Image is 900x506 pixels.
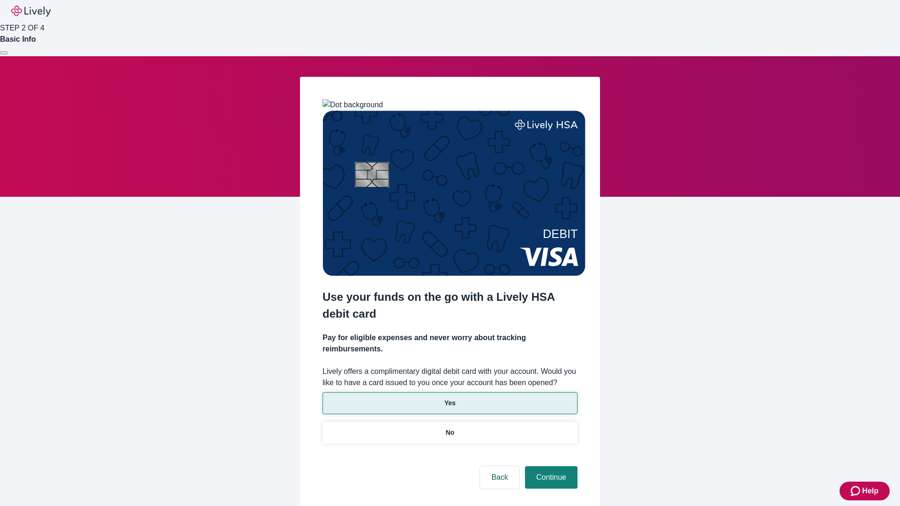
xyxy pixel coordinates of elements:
[322,99,383,111] img: Dot background
[480,466,519,489] button: Back
[322,332,577,355] h4: Pay for eligible expenses and never worry about tracking reimbursements.
[840,482,890,500] button: Zendesk support iconHelp
[11,6,51,17] img: Lively
[322,111,585,276] img: Debit card
[525,466,577,489] button: Continue
[851,485,862,497] svg: Zendesk support icon
[444,398,456,408] p: Yes
[322,422,577,444] button: No
[322,289,577,322] h2: Use your funds on the go with a Lively HSA debit card
[322,392,577,414] button: Yes
[446,428,455,438] p: No
[322,366,577,388] label: Lively offers a complimentary digital debit card with your account. Would you like to have a card...
[862,485,878,497] span: Help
